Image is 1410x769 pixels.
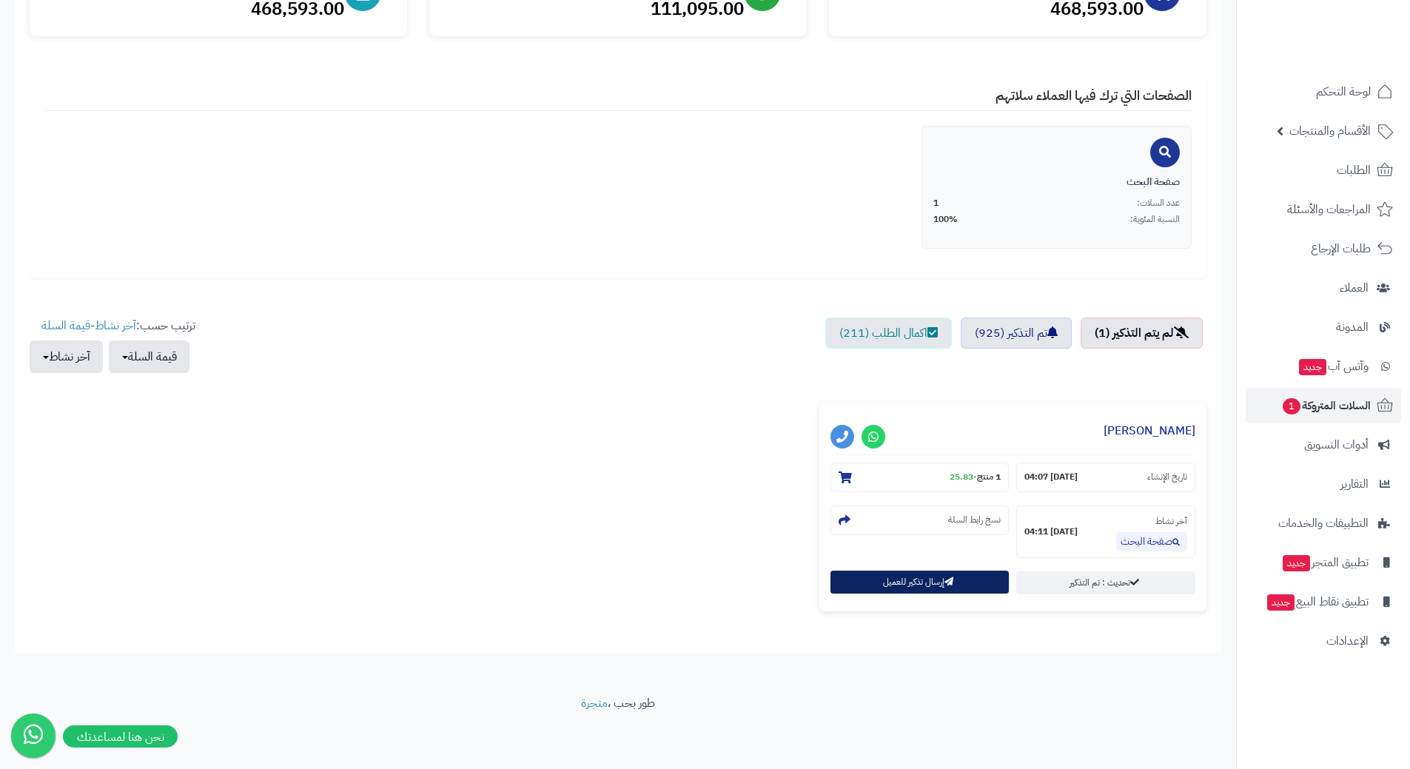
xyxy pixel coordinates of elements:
a: آخر نشاط [95,317,136,335]
small: تاريخ الإنشاء [1147,471,1187,483]
span: عدد السلات: [1137,197,1180,209]
span: الأقسام والمنتجات [1289,121,1371,141]
a: لم يتم التذكير (1) [1081,318,1203,349]
span: جديد [1267,594,1295,611]
section: نسخ رابط السلة [830,506,1010,535]
div: صفحة البحث [933,175,1180,189]
a: تم التذكير (925) [961,318,1072,349]
small: نسخ رابط السلة [948,514,1001,526]
strong: [DATE] 04:07 [1024,471,1078,483]
span: وآتس آب [1297,356,1369,377]
button: آخر نشاط [30,340,103,373]
small: - [950,471,1001,483]
strong: [DATE] 04:11 [1024,525,1078,538]
a: العملاء [1246,270,1401,306]
a: طلبات الإرجاع [1246,231,1401,266]
span: تطبيق نقاط البيع [1266,591,1369,612]
a: صفحة البحث [1116,532,1187,551]
span: السلات المتروكة [1281,395,1371,416]
a: متجرة [581,694,608,712]
span: النسبة المئوية: [1130,213,1180,226]
a: تطبيق المتجرجديد [1246,545,1401,580]
a: التطبيقات والخدمات [1246,506,1401,541]
span: جديد [1283,555,1310,571]
a: الإعدادات [1246,623,1401,659]
a: تحديث : تم التذكير [1016,571,1195,594]
a: التقارير [1246,466,1401,502]
a: الطلبات [1246,152,1401,188]
span: أدوات التسويق [1304,434,1369,455]
strong: 25.83 [950,470,973,483]
span: 1 [933,197,939,209]
span: التقارير [1340,474,1369,494]
button: قيمة السلة [109,340,189,373]
span: جديد [1299,359,1326,375]
a: أدوات التسويق [1246,427,1401,463]
a: تطبيق نقاط البيعجديد [1246,584,1401,619]
button: إرسال تذكير للعميل [830,571,1010,594]
a: وآتس آبجديد [1246,349,1401,384]
span: العملاء [1340,278,1369,298]
span: التطبيقات والخدمات [1278,513,1369,534]
span: الطلبات [1337,160,1371,181]
span: الإعدادات [1326,631,1369,651]
span: المراجعات والأسئلة [1287,199,1371,220]
a: قيمة السلة [41,317,90,335]
strong: 1 منتج [977,470,1001,483]
img: logo-2.png [1309,41,1396,73]
a: المدونة [1246,309,1401,345]
span: طلبات الإرجاع [1311,238,1371,259]
a: [PERSON_NAME] [1104,422,1195,440]
span: 100% [933,213,958,226]
a: اكمال الطلب (211) [825,318,952,349]
small: آخر نشاط [1155,514,1187,528]
ul: ترتيب حسب: - [30,318,195,373]
a: السلات المتروكة1 [1246,388,1401,423]
h4: الصفحات التي ترك فيها العملاء سلاتهم [44,88,1192,111]
span: تطبيق المتجر [1281,552,1369,573]
span: لوحة التحكم [1316,81,1371,102]
span: المدونة [1336,317,1369,338]
a: لوحة التحكم [1246,74,1401,110]
span: 1 [1283,398,1300,414]
section: 1 منتج-25.83 [830,463,1010,492]
a: المراجعات والأسئلة [1246,192,1401,227]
